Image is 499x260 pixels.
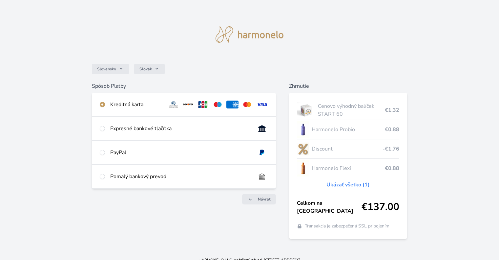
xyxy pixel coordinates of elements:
span: €0.88 [385,164,399,172]
span: Transakcia je zabezpečená SSL pripojením [305,223,389,229]
img: discover.svg [182,101,194,108]
a: Ukázať všetko (1) [326,181,370,189]
span: Celkom na [GEOGRAPHIC_DATA] [297,199,362,215]
span: -€1.76 [383,145,399,153]
button: Slovensko [92,64,129,74]
img: CLEAN_PROBIO_se_stinem_x-lo.jpg [297,121,309,138]
span: Slovensko [97,66,116,72]
img: maestro.svg [212,101,224,108]
span: Harmonelo Flexi [312,164,385,172]
img: logo.svg [216,26,284,43]
img: start.jpg [297,102,316,118]
div: PayPal [110,149,250,156]
img: diners.svg [167,101,179,108]
img: jcb.svg [197,101,209,108]
div: Pomalý bankový prevod [110,173,250,180]
div: Kreditná karta [110,101,162,108]
img: CLEAN_FLEXI_se_stinem_x-hi_(1)-lo.jpg [297,160,309,177]
img: onlineBanking_SK.svg [256,125,268,132]
img: discount-lo.png [297,141,309,157]
div: Expresné bankové tlačítka [110,125,250,132]
span: Cenovo výhodný balíček START 60 [318,102,385,118]
span: €137.00 [362,201,399,213]
h6: Zhrnutie [289,82,407,90]
a: Návrat [242,194,276,204]
span: Návrat [258,197,271,202]
img: bankTransfer_IBAN.svg [256,173,268,180]
img: paypal.svg [256,149,268,156]
span: €1.32 [385,106,399,114]
button: Slovak [134,64,165,74]
span: Harmonelo Probio [312,126,385,133]
img: mc.svg [241,101,253,108]
img: amex.svg [226,101,239,108]
span: €0.88 [385,126,399,133]
span: Discount [312,145,382,153]
span: Slovak [139,66,152,72]
img: visa.svg [256,101,268,108]
h6: Spôsob Platby [92,82,276,90]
